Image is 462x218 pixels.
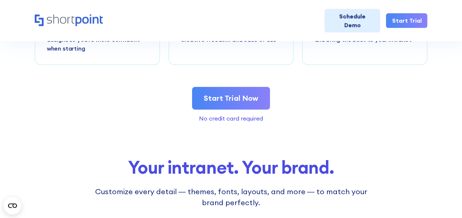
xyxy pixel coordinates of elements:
a: Start Trial Now [192,87,270,110]
button: Open CMP widget [4,197,21,214]
a: Schedule Demo [324,9,380,32]
a: Home [35,14,103,27]
iframe: Chat Widget [330,133,462,218]
div: No credit card required [35,115,428,121]
a: Start Trial [386,13,427,28]
div: Your intranet. Your brand. [35,158,428,177]
div: Customize every detail — themes, fonts, layouts, and more — to match your brand perfectly. [87,186,375,208]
